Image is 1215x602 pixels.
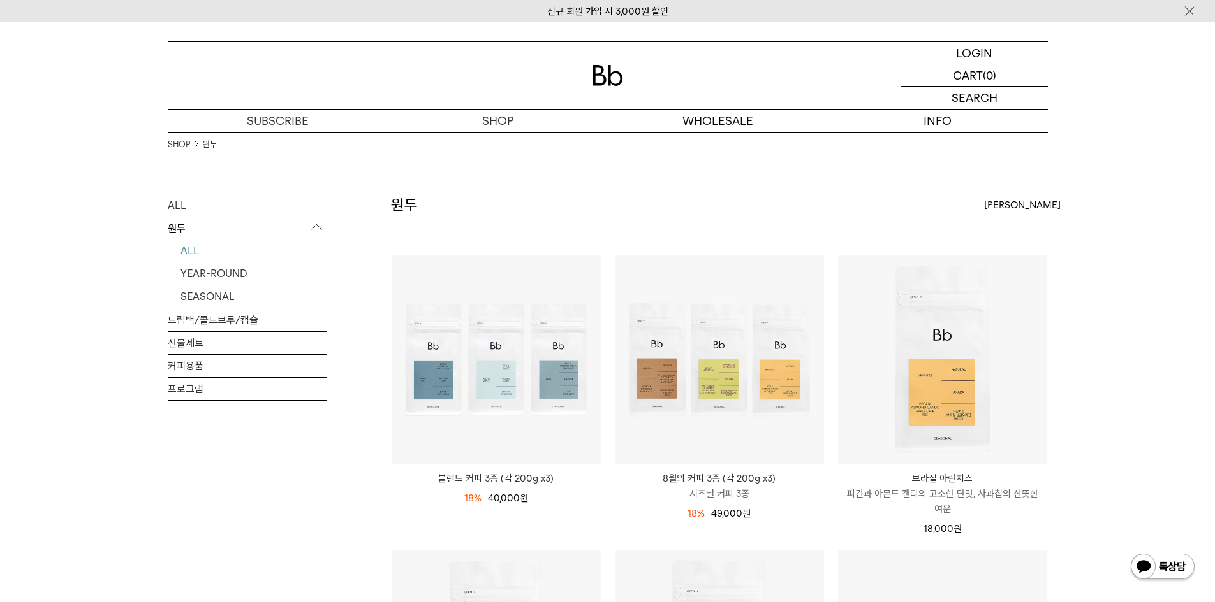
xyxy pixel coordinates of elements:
a: 프로그램 [168,378,327,400]
span: 49,000 [711,508,751,519]
a: SUBSCRIBE [168,110,388,132]
a: 선물세트 [168,332,327,354]
a: 원두 [203,138,217,151]
img: 카카오톡 채널 1:1 채팅 버튼 [1130,552,1196,583]
a: SHOP [168,138,190,151]
img: 8월의 커피 3종 (각 200g x3) [615,255,824,464]
p: 시즈널 커피 3종 [615,486,824,501]
p: 브라질 아란치스 [838,471,1047,486]
p: SEARCH [952,87,998,109]
p: 피칸과 아몬드 캔디의 고소한 단맛, 사과칩의 산뜻한 여운 [838,486,1047,517]
p: 원두 [168,217,327,240]
a: SHOP [388,110,608,132]
span: 18,000 [924,523,962,534]
a: ALL [168,194,327,217]
a: 드립백/콜드브루/캡슐 [168,309,327,331]
a: CART (0) [901,64,1048,87]
div: 18% [464,491,482,506]
div: 18% [688,506,705,521]
a: LOGIN [901,42,1048,64]
h2: 원두 [391,194,418,216]
img: 로고 [593,65,623,86]
a: YEAR-ROUND [180,262,327,285]
p: (0) [983,64,996,86]
a: 커피용품 [168,355,327,377]
a: ALL [180,240,327,262]
span: 원 [520,492,528,504]
img: 브라질 아란치스 [838,255,1047,464]
p: WHOLESALE [608,110,828,132]
a: SEASONAL [180,285,327,308]
p: INFO [828,110,1048,132]
img: 블렌드 커피 3종 (각 200g x3) [392,255,601,464]
a: 블렌드 커피 3종 (각 200g x3) [392,471,601,486]
a: 8월의 커피 3종 (각 200g x3) 시즈널 커피 3종 [615,471,824,501]
span: 원 [954,523,962,534]
p: 8월의 커피 3종 (각 200g x3) [615,471,824,486]
span: 원 [742,508,751,519]
p: CART [953,64,983,86]
a: 브라질 아란치스 피칸과 아몬드 캔디의 고소한 단맛, 사과칩의 산뜻한 여운 [838,471,1047,517]
span: 40,000 [488,492,528,504]
p: LOGIN [956,42,992,64]
a: 신규 회원 가입 시 3,000원 할인 [547,6,668,17]
span: [PERSON_NAME] [984,197,1061,213]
